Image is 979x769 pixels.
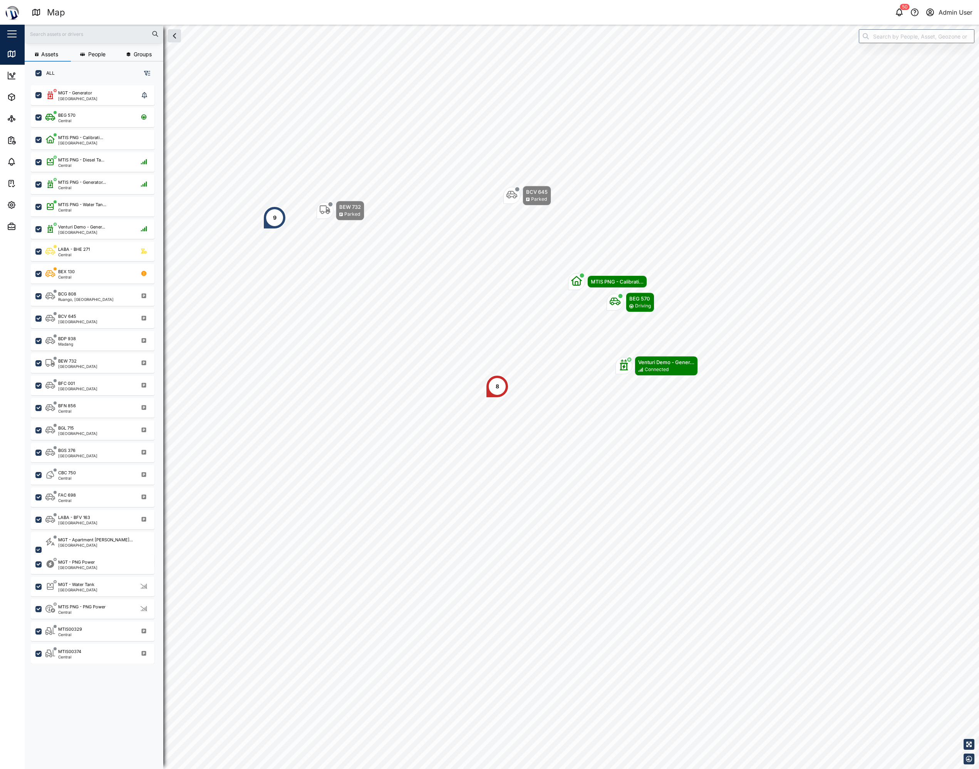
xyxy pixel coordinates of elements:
div: Madang [58,342,76,346]
div: BEG 570 [58,112,75,119]
div: BEW 732 [339,203,361,211]
div: Map marker [503,186,551,205]
div: Central [58,476,76,480]
div: [GEOGRAPHIC_DATA] [58,543,133,547]
div: BDP 938 [58,336,76,342]
div: 8 [496,382,499,391]
button: Admin User [925,7,973,18]
div: Central [58,610,106,614]
div: MTIS PNG - Calibrati... [591,278,644,285]
div: Assets [20,93,44,101]
div: Map marker [486,375,509,398]
div: MTIS PNG - Water Tan... [58,201,106,208]
div: BCG 808 [58,291,76,297]
div: Parked [531,196,547,203]
div: BCV 645 [526,188,548,196]
span: People [88,52,106,57]
div: FAC 698 [58,492,76,499]
div: Tasks [20,179,41,188]
div: MTIS PNG - Diesel Ta... [58,157,104,163]
div: [GEOGRAPHIC_DATA] [58,454,97,458]
div: MTIS00374 [58,648,81,655]
div: Map marker [615,356,698,376]
div: [GEOGRAPHIC_DATA] [58,230,105,234]
input: Search assets or drivers [29,28,159,40]
div: Central [58,655,81,659]
span: Assets [41,52,58,57]
div: BFN 856 [58,403,76,409]
div: Central [58,208,106,212]
div: [GEOGRAPHIC_DATA] [58,141,103,145]
div: BEX 130 [58,269,75,275]
div: Map marker [568,273,647,290]
div: Settings [20,201,47,209]
div: Dashboard [20,71,55,80]
div: Map marker [263,206,286,229]
div: Admin User [939,8,972,17]
div: MTIS PNG - Generator... [58,179,106,186]
canvas: Map [25,25,979,769]
label: ALL [42,70,55,76]
div: MTIS PNG - PNG Power [58,604,106,610]
span: Groups [134,52,152,57]
div: [GEOGRAPHIC_DATA] [58,387,97,391]
div: Venturi Demo - Gener... [58,224,105,230]
div: [GEOGRAPHIC_DATA] [58,566,97,569]
div: Parked [344,211,360,218]
input: Search by People, Asset, Geozone or Place [859,29,974,43]
div: BEW 732 [58,358,77,364]
div: MTIS00329 [58,626,82,633]
div: CBC 750 [58,470,76,476]
div: [GEOGRAPHIC_DATA] [58,521,97,525]
div: BEG 570 [629,295,651,302]
div: BGS 376 [58,447,75,454]
div: MGT - Generator [58,90,92,96]
div: LABA - BHE 271 [58,246,90,253]
div: Sites [20,114,39,123]
div: Map marker [607,292,654,312]
div: Map [47,6,65,19]
div: Central [58,119,75,123]
div: Venturi Demo - Gener... [638,358,694,366]
div: BGL 715 [58,425,74,432]
div: MGT - Apartment [PERSON_NAME]... [58,537,133,543]
div: Reports [20,136,46,144]
div: [GEOGRAPHIC_DATA] [58,97,97,101]
div: 50 [900,4,910,10]
div: Admin [20,222,43,231]
div: [GEOGRAPHIC_DATA] [58,432,97,435]
div: Central [58,409,76,413]
div: Map [20,50,37,58]
div: Connected [645,366,669,373]
div: Ruango, [GEOGRAPHIC_DATA] [58,297,114,301]
div: MTIS PNG - Calibrati... [58,134,103,141]
div: Central [58,275,75,279]
div: Central [58,186,106,190]
div: Alarms [20,158,44,166]
img: Main Logo [4,4,21,21]
div: [GEOGRAPHIC_DATA] [58,588,97,592]
div: 9 [273,213,277,222]
div: Central [58,499,76,502]
div: MGT - PNG Power [58,559,95,566]
div: [GEOGRAPHIC_DATA] [58,364,97,368]
div: BCV 645 [58,313,76,320]
div: grid [31,82,163,763]
div: Central [58,253,90,257]
div: Driving [635,302,651,310]
div: Central [58,163,104,167]
div: [GEOGRAPHIC_DATA] [58,320,97,324]
div: LABA - BFV 163 [58,514,90,521]
div: Central [58,633,82,636]
div: BFC 001 [58,380,75,387]
div: Map marker [317,201,364,220]
div: MGT - Water Tank [58,581,94,588]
